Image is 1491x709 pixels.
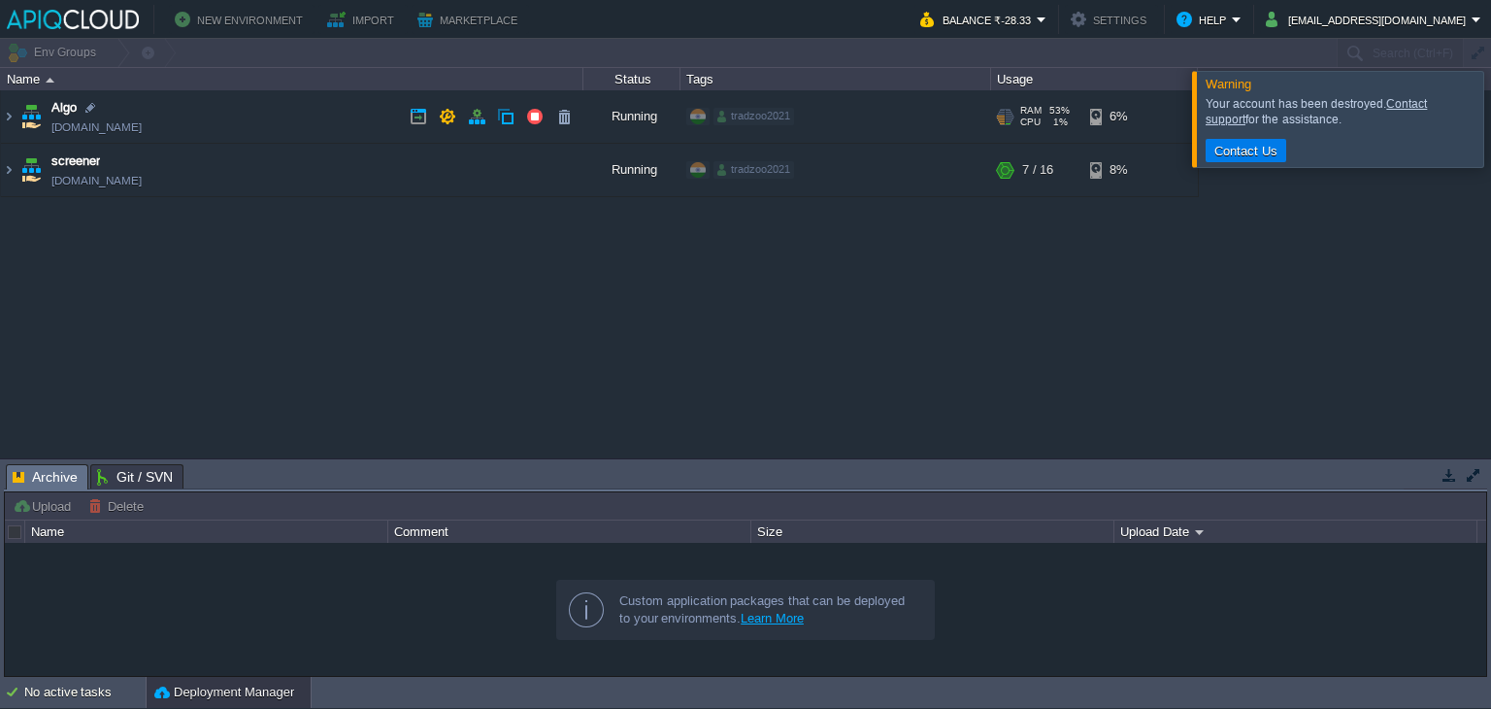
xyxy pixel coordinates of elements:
div: tradzoo2021 [713,161,794,179]
div: No active tasks [24,677,146,708]
div: 6% [1090,90,1153,143]
button: New Environment [175,8,309,31]
button: Delete [88,497,149,515]
div: Your account has been destroyed. for the assistance. [1206,96,1478,127]
span: 1% [1048,117,1068,128]
button: Upload [13,497,77,515]
button: Marketplace [417,8,523,31]
div: Running [583,144,680,196]
a: [DOMAIN_NAME] [51,171,142,190]
a: Algo [51,98,77,118]
div: Name [26,521,387,543]
div: Status [584,68,679,90]
div: Usage [992,68,1197,90]
span: Git / SVN [97,465,173,489]
a: Learn More [741,611,804,625]
div: Upload Date [1115,521,1476,543]
div: tradzoo2021 [713,108,794,125]
img: AMDAwAAAACH5BAEAAAAALAAAAAABAAEAAAICRAEAOw== [46,78,54,83]
div: Comment [389,521,750,543]
img: AMDAwAAAACH5BAEAAAAALAAAAAABAAEAAAICRAEAOw== [1,90,17,143]
a: [DOMAIN_NAME] [51,118,142,137]
span: CPU [1020,117,1041,128]
button: Balance ₹-28.33 [920,8,1037,31]
div: Size [752,521,1113,543]
div: Tags [681,68,990,90]
img: APIQCloud [7,10,139,29]
div: 7 / 16 [1022,144,1053,196]
span: Archive [13,465,78,490]
img: AMDAwAAAACH5BAEAAAAALAAAAAABAAEAAAICRAEAOw== [17,144,45,196]
a: screener [51,152,100,171]
div: Custom application packages that can be deployed to your environments. [619,592,918,627]
span: Warning [1206,77,1251,91]
button: Settings [1071,8,1152,31]
button: Help [1176,8,1232,31]
div: Running [583,90,680,143]
span: RAM [1020,105,1042,117]
div: 8% [1090,144,1153,196]
button: Import [327,8,400,31]
button: Deployment Manager [154,683,294,702]
img: AMDAwAAAACH5BAEAAAAALAAAAAABAAEAAAICRAEAOw== [17,90,45,143]
button: [EMAIL_ADDRESS][DOMAIN_NAME] [1266,8,1472,31]
span: 53% [1049,105,1070,117]
img: AMDAwAAAACH5BAEAAAAALAAAAAABAAEAAAICRAEAOw== [1,144,17,196]
button: Contact Us [1209,142,1283,159]
div: Name [2,68,582,90]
